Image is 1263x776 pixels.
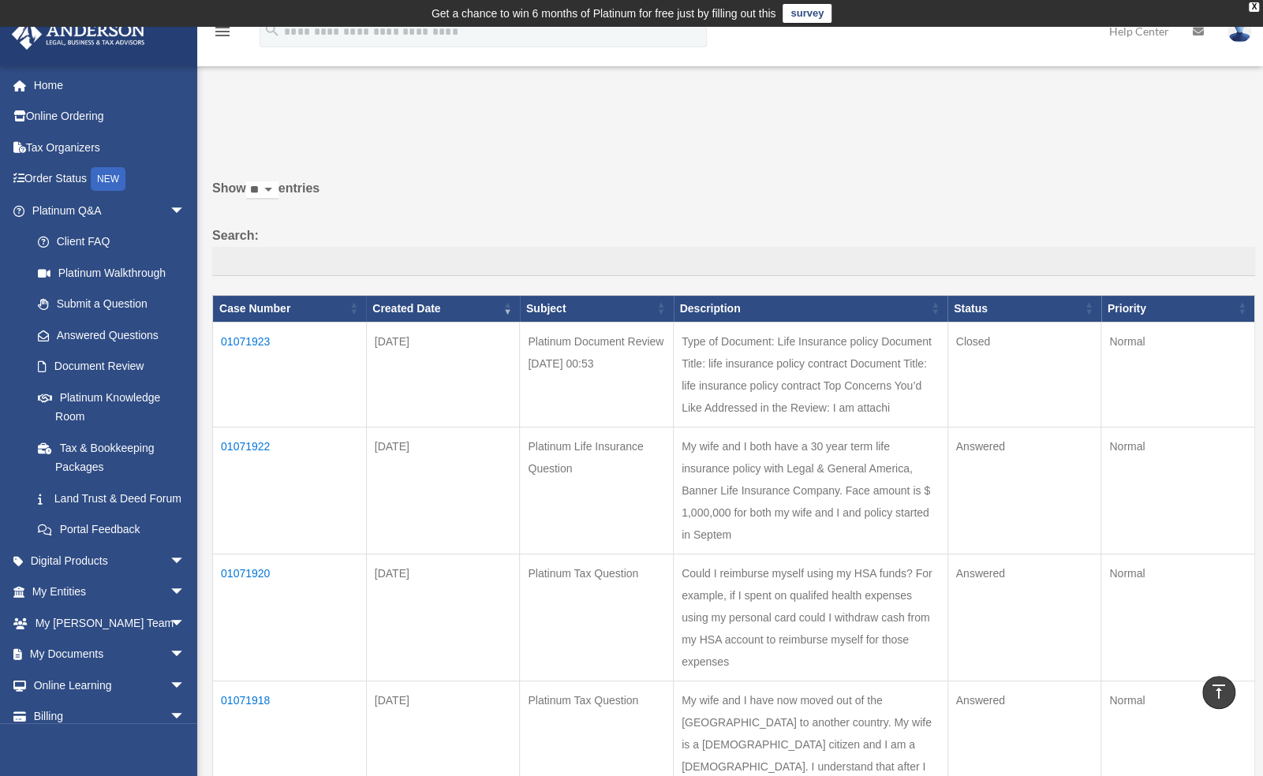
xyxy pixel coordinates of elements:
td: Answered [947,427,1101,554]
span: arrow_drop_down [170,670,201,702]
th: Case Number: activate to sort column ascending [213,296,367,323]
td: Normal [1101,554,1255,681]
div: close [1249,2,1259,12]
td: Type of Document: Life Insurance policy Document Title: life insurance policy contract Document T... [674,322,948,427]
select: Showentries [246,181,278,200]
td: [DATE] [366,554,520,681]
th: Created Date: activate to sort column ascending [366,296,520,323]
a: My Documentsarrow_drop_down [11,639,209,670]
a: Platinum Walkthrough [22,257,201,289]
a: Tax & Bookkeeping Packages [22,432,201,483]
a: Portal Feedback [22,514,201,546]
i: search [263,21,281,39]
a: Digital Productsarrow_drop_down [11,545,209,576]
a: survey [783,4,831,23]
span: arrow_drop_down [170,545,201,577]
td: My wife and I both have a 30 year term life insurance policy with Legal & General America, Banner... [674,427,948,554]
label: Show entries [212,177,1255,215]
td: [DATE] [366,322,520,427]
span: arrow_drop_down [170,607,201,640]
td: Answered [947,554,1101,681]
td: Platinum Document Review [DATE] 00:53 [520,322,674,427]
td: Normal [1101,322,1255,427]
a: vertical_align_top [1202,676,1235,709]
span: arrow_drop_down [170,701,201,733]
div: NEW [91,167,125,191]
a: Platinum Knowledge Room [22,382,201,432]
th: Priority: activate to sort column ascending [1101,296,1255,323]
td: Platinum Life Insurance Question [520,427,674,554]
a: Online Learningarrow_drop_down [11,670,209,701]
div: Get a chance to win 6 months of Platinum for free just by filling out this [432,4,776,23]
a: Answered Questions [22,319,193,351]
a: Order StatusNEW [11,163,209,196]
input: Search: [212,247,1255,277]
td: Could I reimburse myself using my HSA funds? For example, if I spent on qualifed health expenses ... [674,554,948,681]
td: 01071922 [213,427,367,554]
a: My [PERSON_NAME] Teamarrow_drop_down [11,607,209,639]
td: 01071920 [213,554,367,681]
a: Land Trust & Deed Forum [22,483,201,514]
a: menu [213,28,232,41]
a: Platinum Q&Aarrow_drop_down [11,195,201,226]
td: Platinum Tax Question [520,554,674,681]
i: menu [213,22,232,41]
a: My Entitiesarrow_drop_down [11,576,209,608]
a: Billingarrow_drop_down [11,701,209,733]
a: Home [11,69,209,101]
th: Subject: activate to sort column ascending [520,296,674,323]
td: Normal [1101,427,1255,554]
span: arrow_drop_down [170,195,201,227]
label: Search: [212,225,1255,277]
a: Submit a Question [22,289,201,320]
span: arrow_drop_down [170,639,201,671]
a: Client FAQ [22,226,201,258]
img: Anderson Advisors Platinum Portal [7,19,150,50]
th: Description: activate to sort column ascending [674,296,948,323]
span: arrow_drop_down [170,576,201,609]
img: User Pic [1228,20,1251,43]
a: Tax Organizers [11,132,209,163]
td: [DATE] [366,427,520,554]
td: Closed [947,322,1101,427]
th: Status: activate to sort column ascending [947,296,1101,323]
a: Document Review [22,351,201,382]
i: vertical_align_top [1209,682,1228,701]
a: Online Ordering [11,101,209,132]
td: 01071923 [213,322,367,427]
